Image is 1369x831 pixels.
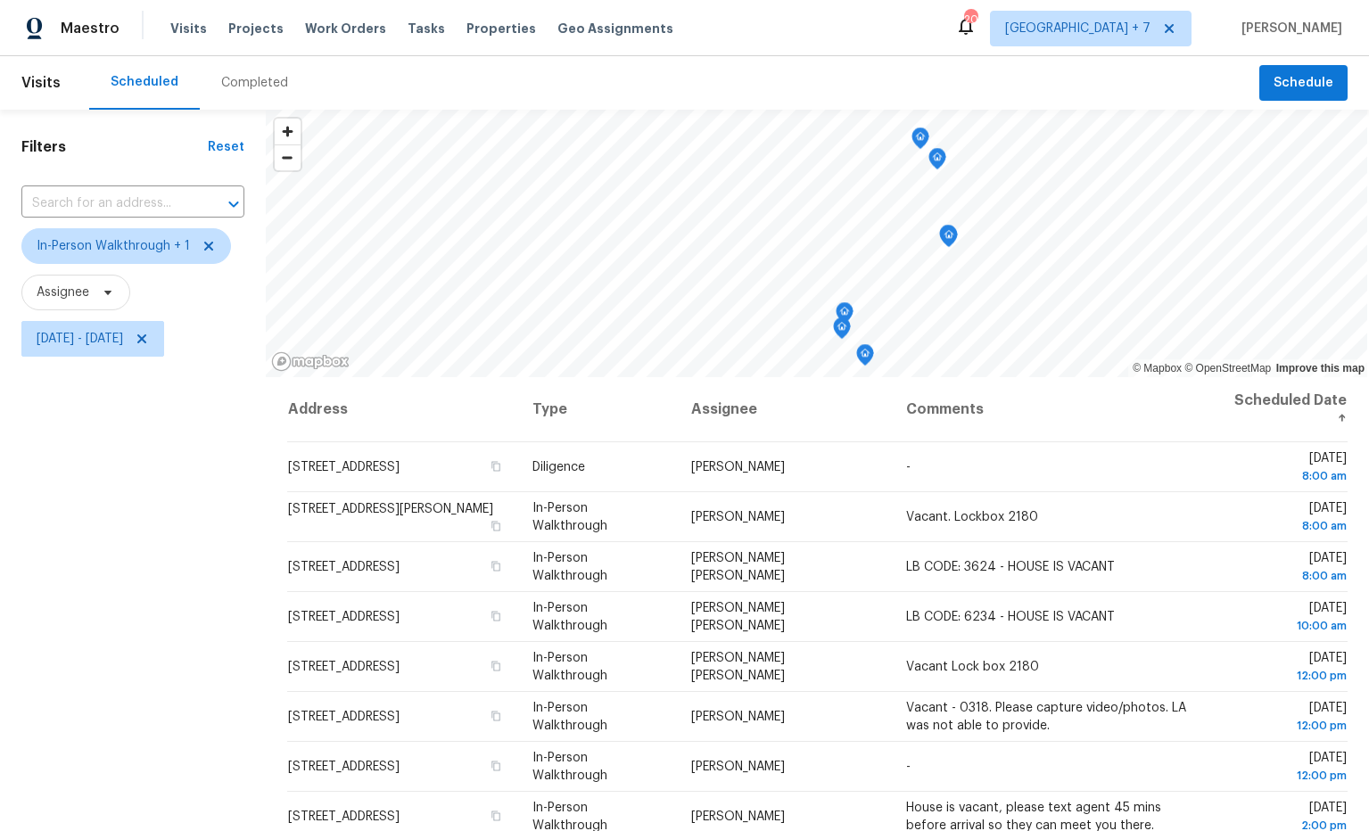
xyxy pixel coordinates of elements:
[271,351,350,372] a: Mapbox homepage
[37,284,89,301] span: Assignee
[691,511,785,523] span: [PERSON_NAME]
[208,138,244,156] div: Reset
[1259,65,1348,102] button: Schedule
[906,611,1115,623] span: LB CODE: 6234 - HOUSE IS VACANT
[1225,467,1347,485] div: 8:00 am
[170,20,207,37] span: Visits
[21,190,194,218] input: Search for an address...
[1133,362,1182,374] a: Mapbox
[1234,20,1342,37] span: [PERSON_NAME]
[1225,717,1347,735] div: 12:00 pm
[288,461,400,473] span: [STREET_ADDRESS]
[906,761,911,773] span: -
[466,20,536,37] span: Properties
[1005,20,1150,37] span: [GEOGRAPHIC_DATA] + 7
[518,377,678,442] th: Type
[691,461,785,473] span: [PERSON_NAME]
[488,608,504,624] button: Copy Address
[488,708,504,724] button: Copy Address
[532,752,607,782] span: In-Person Walkthrough
[1184,362,1271,374] a: OpenStreetMap
[488,458,504,474] button: Copy Address
[488,758,504,774] button: Copy Address
[1225,702,1347,735] span: [DATE]
[532,502,607,532] span: In-Person Walkthrough
[1225,517,1347,535] div: 8:00 am
[288,810,400,823] span: [STREET_ADDRESS]
[61,20,120,37] span: Maestro
[275,119,301,144] button: Zoom in
[37,330,123,348] span: [DATE] - [DATE]
[691,761,785,773] span: [PERSON_NAME]
[532,602,607,632] span: In-Person Walkthrough
[532,461,585,473] span: Diligence
[836,302,854,330] div: Map marker
[288,761,400,773] span: [STREET_ADDRESS]
[1225,617,1347,635] div: 10:00 am
[488,808,504,824] button: Copy Address
[940,226,958,253] div: Map marker
[288,711,400,723] span: [STREET_ADDRESS]
[21,63,61,103] span: Visits
[906,511,1038,523] span: Vacant. Lockbox 2180
[557,20,673,37] span: Geo Assignments
[964,11,977,29] div: 207
[906,661,1039,673] span: Vacant Lock box 2180
[488,518,504,534] button: Copy Address
[1225,452,1347,485] span: [DATE]
[691,602,785,632] span: [PERSON_NAME] [PERSON_NAME]
[305,20,386,37] span: Work Orders
[228,20,284,37] span: Projects
[111,73,178,91] div: Scheduled
[1276,362,1365,374] a: Improve this map
[488,658,504,674] button: Copy Address
[906,461,911,473] span: -
[288,503,493,515] span: [STREET_ADDRESS][PERSON_NAME]
[221,74,288,92] div: Completed
[928,148,946,176] div: Map marker
[1225,667,1347,685] div: 12:00 pm
[21,138,208,156] h1: Filters
[221,192,246,217] button: Open
[1225,752,1347,785] span: [DATE]
[37,237,190,255] span: In-Person Walkthrough + 1
[532,702,607,732] span: In-Person Walkthrough
[1225,502,1347,535] span: [DATE]
[275,144,301,170] button: Zoom out
[532,652,607,682] span: In-Person Walkthrough
[691,711,785,723] span: [PERSON_NAME]
[1225,567,1347,585] div: 8:00 am
[1210,377,1348,442] th: Scheduled Date ↑
[691,810,785,823] span: [PERSON_NAME]
[1274,72,1333,95] span: Schedule
[266,110,1367,377] canvas: Map
[906,561,1115,573] span: LB CODE: 3624 - HOUSE IS VACANT
[892,377,1210,442] th: Comments
[288,611,400,623] span: [STREET_ADDRESS]
[288,561,400,573] span: [STREET_ADDRESS]
[911,128,929,155] div: Map marker
[1225,602,1347,635] span: [DATE]
[532,552,607,582] span: In-Person Walkthrough
[287,377,518,442] th: Address
[691,552,785,582] span: [PERSON_NAME] [PERSON_NAME]
[939,225,957,252] div: Map marker
[677,377,892,442] th: Assignee
[906,702,1186,732] span: Vacant - 0318. Please capture video/photos. LA was not able to provide.
[1225,652,1347,685] span: [DATE]
[856,344,874,372] div: Map marker
[833,317,851,345] div: Map marker
[408,22,445,35] span: Tasks
[691,652,785,682] span: [PERSON_NAME] [PERSON_NAME]
[1225,552,1347,585] span: [DATE]
[288,661,400,673] span: [STREET_ADDRESS]
[488,558,504,574] button: Copy Address
[1225,767,1347,785] div: 12:00 pm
